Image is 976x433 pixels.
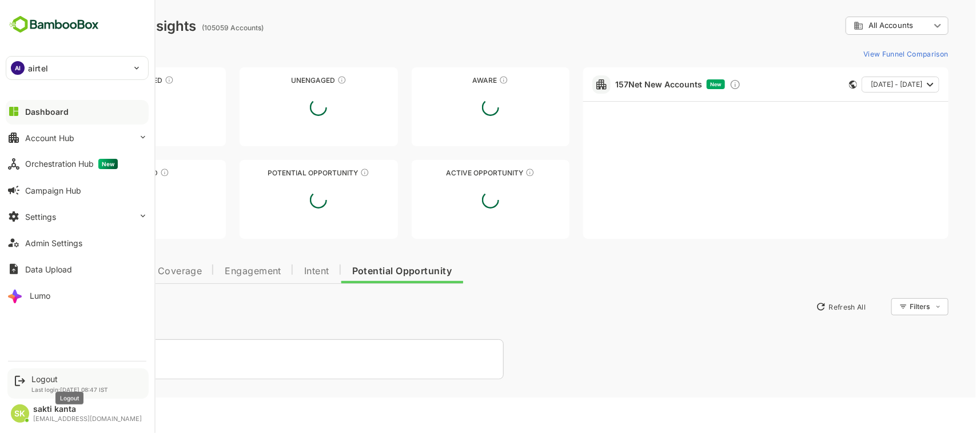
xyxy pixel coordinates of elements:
div: These accounts are warm, further nurturing would qualify them to MQAs [120,168,129,177]
div: Settings [25,212,56,222]
div: Dashboard Insights [27,18,156,34]
div: Active Opportunity [372,169,530,177]
div: Filters [869,296,909,317]
span: [DATE] - [DATE] [831,77,882,92]
div: These accounts have not been engaged with for a defined time period [125,75,134,85]
p: Last login: [DATE] 08:47 IST [31,386,108,393]
span: Data Quality and Coverage [39,267,162,276]
span: Intent [264,267,289,276]
div: These accounts have not shown enough engagement and need nurturing [297,75,306,85]
div: AI [11,61,25,75]
div: These accounts have just entered the buying cycle and need further nurturing [459,75,468,85]
div: SK [11,404,29,423]
div: Aware [372,76,530,85]
div: These accounts are MQAs and can be passed on to Inside Sales [320,168,329,177]
div: Lumo [30,291,50,300]
ag: (105059 Accounts) [162,23,227,32]
span: New [98,159,118,169]
button: [DATE] - [DATE] [822,77,899,93]
button: Orchestration HubNew [6,153,149,175]
button: Admin Settings [6,231,149,254]
div: Orchestration Hub [25,159,118,169]
button: Refresh All [771,298,831,316]
img: BambooboxFullLogoMark.5f36c76dfaba33ec1ec1367b70bb1252.svg [6,14,102,35]
div: AIairtel [6,57,148,79]
div: Discover new ICP-fit accounts showing engagement — via intent surges, anonymous website visits, L... [690,79,701,90]
div: These accounts have open opportunities which might be at any of the Sales Stages [485,168,495,177]
div: [EMAIL_ADDRESS][DOMAIN_NAME] [33,415,142,423]
div: Account Hub [25,133,74,143]
div: New Insights [39,352,99,366]
button: View Funnel Comparison [819,45,909,63]
p: airtel [28,62,48,74]
span: New [670,81,682,87]
button: Account Hub [6,126,149,149]
div: Unengaged [200,76,358,85]
button: Lumo [6,284,149,307]
div: Potential Opportunity [200,169,358,177]
a: 157Net New Accounts [575,79,662,89]
div: Filters [870,302,890,311]
div: Unreached [27,76,186,85]
button: Settings [6,205,149,228]
div: Data Upload [25,264,72,274]
div: All Accounts [806,15,909,37]
span: All Accounts [828,21,873,30]
div: Campaign Hub [25,186,81,195]
button: Data Upload [6,258,149,280]
div: Dashboard [25,107,69,117]
span: Potential Opportunity [312,267,412,276]
a: New Insights [27,339,464,379]
div: Logout [31,374,108,384]
div: Engaged [27,169,186,177]
button: New Insights [27,296,111,317]
div: sakti kanta [33,404,142,414]
div: All Accounts [814,21,890,31]
button: Dashboard [6,100,149,123]
div: Admin Settings [25,238,82,248]
div: This card does not support filter and segments [809,81,817,89]
button: Campaign Hub [6,179,149,202]
span: Engagement [185,267,241,276]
